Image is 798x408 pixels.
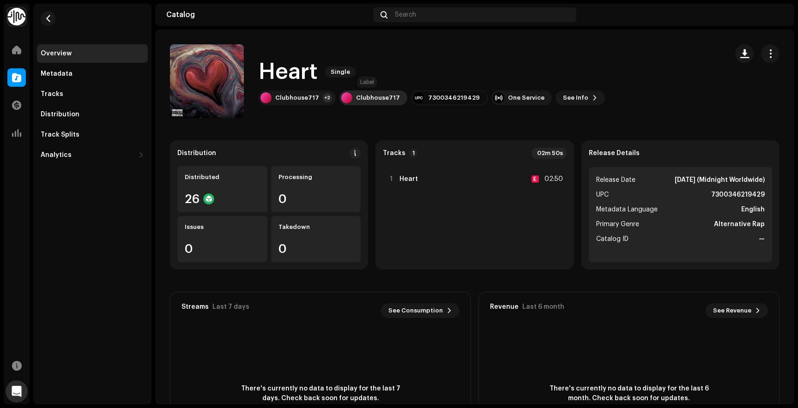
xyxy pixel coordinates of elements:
span: See Revenue [713,301,751,320]
div: E [532,175,539,183]
div: Distributed [185,174,260,181]
span: Metadata Language [596,204,658,215]
div: Clubhouse717 [275,94,319,102]
div: Takedown [278,223,354,231]
strong: Tracks [383,150,405,157]
strong: English [741,204,765,215]
div: Revenue [490,303,519,311]
span: Search [395,11,416,18]
span: UPC [596,189,609,200]
div: Tracks [41,90,63,98]
span: Primary Genre [596,219,639,230]
strong: Alternative Rap [714,219,765,230]
span: There's currently no data to display for the last 7 days. Check back soon for updates. [237,384,404,403]
div: Overview [41,50,72,57]
div: Distribution [41,111,79,118]
span: Catalog ID [596,234,629,245]
div: +2 [323,93,332,102]
span: There's currently no data to display for the last 6 month. Check back soon for updates. [546,384,712,403]
div: 7300346219429 [428,94,480,102]
div: Analytics [41,151,72,159]
div: Distribution [177,150,216,157]
p-badge: 1 [409,149,417,157]
div: One Service [508,94,544,102]
div: Streams [181,303,209,311]
div: Last 7 days [212,303,249,311]
re-m-nav-item: Distribution [37,105,148,124]
strong: 7300346219429 [711,189,765,200]
strong: — [759,234,765,245]
re-m-nav-item: Metadata [37,65,148,83]
div: Catalog [166,11,369,18]
button: See Revenue [706,303,768,318]
strong: Release Details [589,150,640,157]
span: See Info [563,89,588,107]
div: Processing [278,174,354,181]
strong: [DATE] (Midnight Worldwide) [675,174,765,186]
div: Metadata [41,70,73,78]
span: Single [325,66,356,78]
div: 02:50 [543,174,563,185]
div: Last 6 month [522,303,564,311]
div: 02m 50s [532,148,567,159]
div: Issues [185,223,260,231]
span: See Consumption [388,301,443,320]
img: c5804bf7-4d5c-465a-b8a5-bd305aaf2fbd [768,7,783,22]
re-m-nav-item: Tracks [37,85,148,103]
h1: Heart [259,57,318,87]
re-m-nav-item: Overview [37,44,148,63]
div: Clubhouse717 [356,94,400,102]
div: Track Splits [41,131,79,138]
strong: Heart [399,175,418,183]
re-m-nav-item: Track Splits [37,126,148,144]
button: See Consumption [381,303,459,318]
img: 0f74c21f-6d1c-4dbc-9196-dbddad53419e [7,7,26,26]
span: Release Date [596,174,635,186]
re-m-nav-dropdown: Analytics [37,146,148,164]
button: See Info [556,90,605,105]
div: Open Intercom Messenger [6,380,28,402]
